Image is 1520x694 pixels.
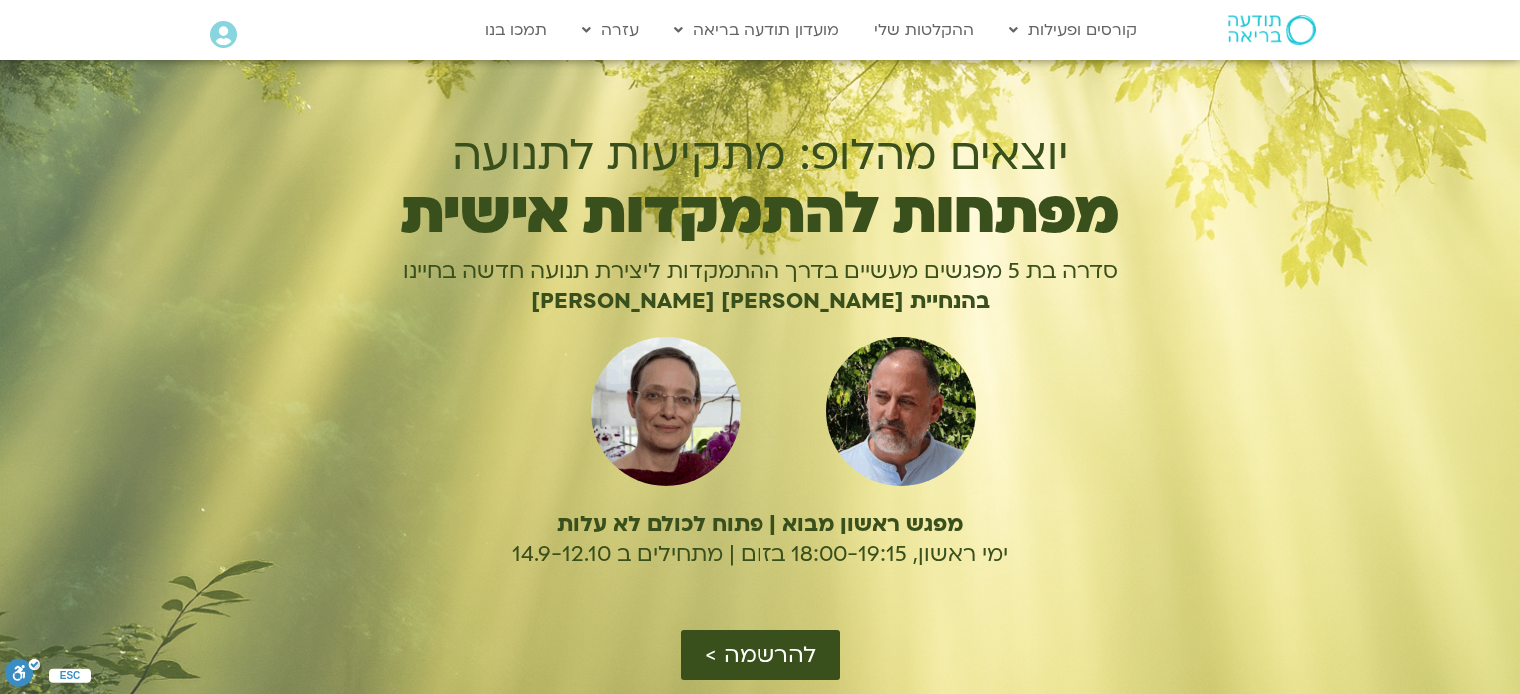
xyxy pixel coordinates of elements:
[475,11,557,49] a: תמכו בנו
[512,539,1008,569] span: ימי ראשון, 18:00-19:15 בזום | מתחילים ב 14.9-12.10
[557,509,963,539] b: מפגש ראשון מבוא | פתוח לכולם לא עלות
[328,191,1193,237] h1: מפתחות להתמקדות אישית
[1228,15,1316,45] img: תודעה בריאה
[572,11,649,49] a: עזרה
[999,11,1147,49] a: קורסים ופעילות
[864,11,984,49] a: ההקלטות שלי
[531,286,990,316] b: בהנחיית [PERSON_NAME] [PERSON_NAME]
[328,256,1193,286] p: סדרה בת 5 מפגשים מעשיים בדרך ההתמקדות ליצירת תנועה חדשה בחיינו
[328,130,1193,180] h1: יוצאים מהלופ: מתקיעות לתנועה
[664,11,849,49] a: מועדון תודעה בריאה
[705,642,816,668] span: להרשמה >
[681,630,840,680] a: להרשמה >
